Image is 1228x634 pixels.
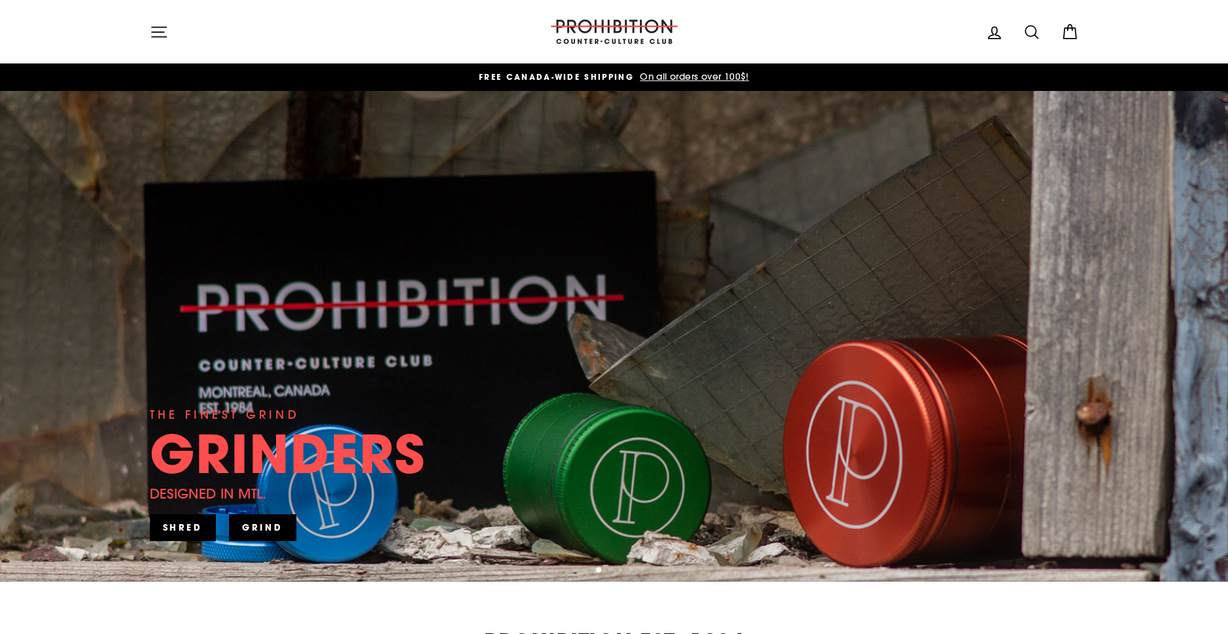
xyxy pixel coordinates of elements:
[150,514,217,540] a: SHRED
[618,568,625,574] button: 3
[629,568,635,574] button: 4
[596,567,603,574] button: 1
[637,71,749,82] span: On all orders over 100$!
[150,427,426,480] div: GRINDERS
[153,70,1076,84] a: FREE CANADA-WIDE SHIPPING On all orders over 100$!
[229,514,296,540] a: GRIND
[150,483,267,504] div: DESIGNED IN MTL.
[608,568,614,574] button: 2
[549,20,680,44] img: PROHIBITION COUNTER-CULTURE CLUB
[150,406,300,424] div: THE FINEST GRIND
[479,71,634,82] span: FREE CANADA-WIDE SHIPPING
